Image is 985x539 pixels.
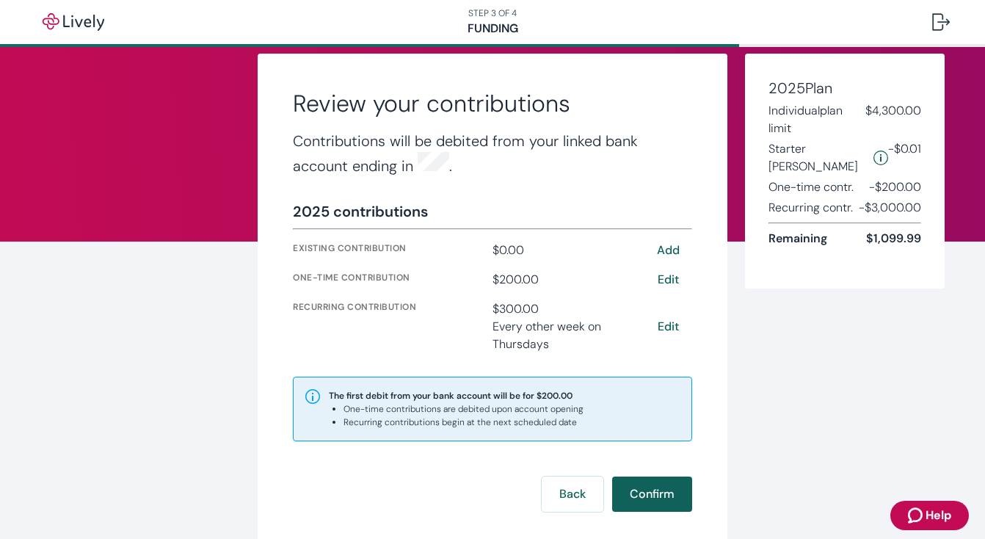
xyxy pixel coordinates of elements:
div: 2025 contributions [293,200,428,223]
button: Back [542,477,603,512]
h4: Contributions will be debited from your linked bank account ending in . [293,130,692,177]
button: Edit [645,318,692,336]
div: $300.00 [492,300,638,353]
button: Log out [920,4,962,40]
h4: 2025 Plan [768,77,921,99]
button: Lively will contribute $0.01 to establish your account [873,140,888,176]
div: $0.00 [492,242,638,259]
h2: Review your contributions [293,89,692,118]
button: Edit [645,271,692,289]
li: One-time contributions are debited upon account opening [344,402,584,416]
span: Starter [PERSON_NAME] [768,140,868,176]
span: One-time contr. [768,178,854,196]
button: Add [645,242,692,259]
span: Help [926,507,951,524]
svg: Zendesk support icon [908,507,926,524]
div: Every other week on Thursdays [492,318,638,353]
span: $4,300.00 [865,102,921,137]
span: Remaining [768,230,827,247]
strong: The first debit from your bank account will be for $200.00 [329,390,573,402]
div: Recurring contribution [293,300,487,353]
li: Recurring contributions begin at the next scheduled date [344,416,584,429]
div: $200.00 [492,271,638,289]
svg: Starter penny details [873,151,888,165]
button: Confirm [612,477,692,512]
span: Individual plan limit [768,102,865,137]
span: Recurring contr. [768,199,853,217]
div: One-time contribution [293,271,487,289]
span: -$0.01 [888,140,921,176]
img: Lively [32,13,115,31]
span: - $3,000.00 [859,199,921,217]
button: Zendesk support iconHelp [890,501,969,530]
div: Existing contribution [293,242,487,259]
span: - $200.00 [869,178,921,196]
span: $1,099.99 [866,230,921,247]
